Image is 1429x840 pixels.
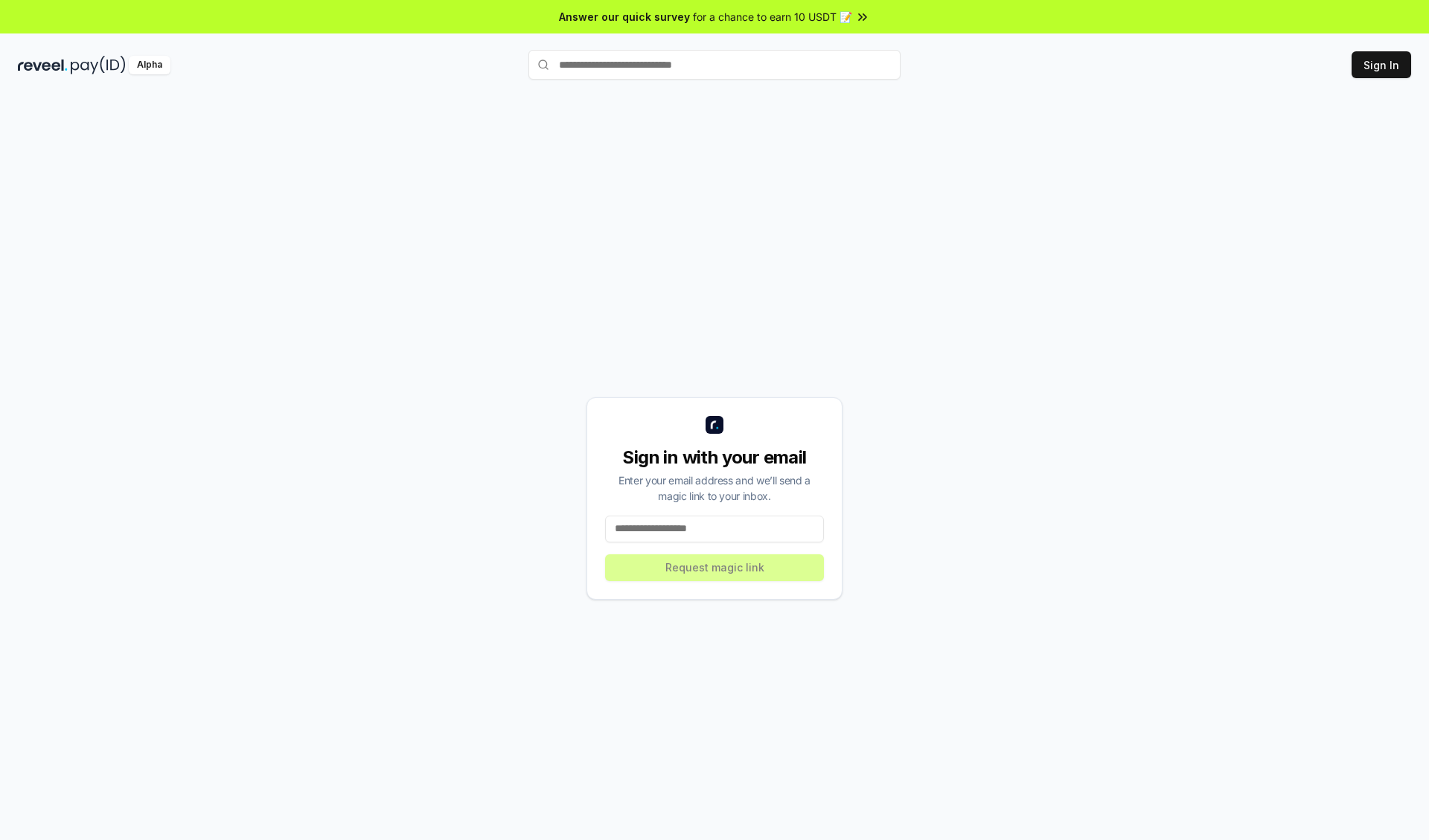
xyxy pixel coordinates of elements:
div: Alpha [129,56,170,74]
img: reveel_dark [18,56,68,74]
img: pay_id [71,56,126,74]
button: Sign In [1352,51,1411,78]
span: Answer our quick survey [559,9,690,25]
img: logo_small [706,416,723,434]
div: Enter your email address and we’ll send a magic link to your inbox. [605,472,824,504]
div: Sign in with your email [605,446,824,469]
span: for a chance to earn 10 USDT 📝 [693,9,852,25]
